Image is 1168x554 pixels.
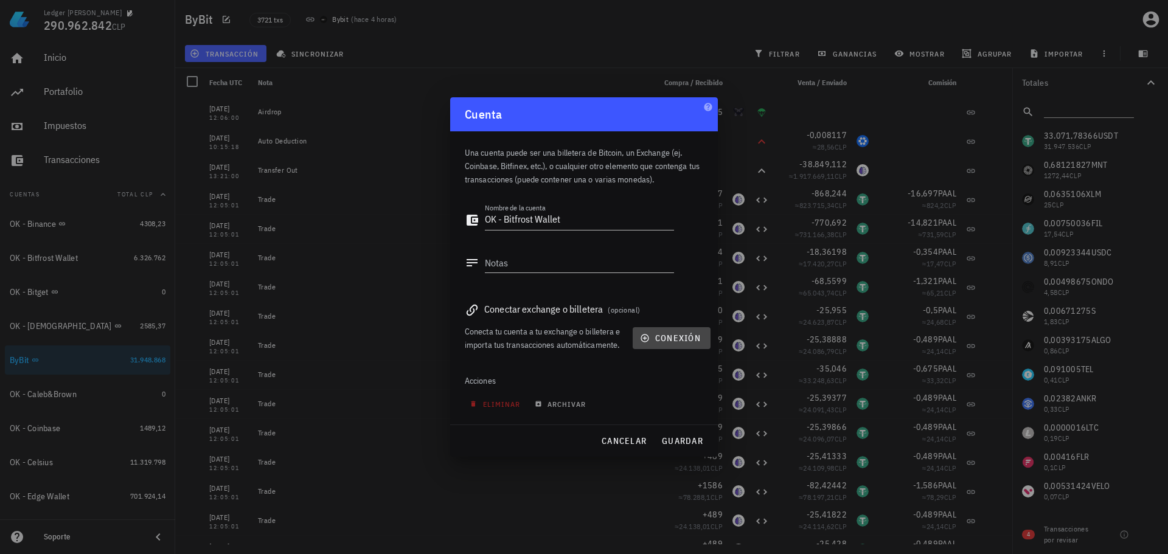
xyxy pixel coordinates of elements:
span: cancelar [601,435,647,446]
label: Nombre de la cuenta [485,203,546,212]
span: guardar [661,435,703,446]
button: eliminar [465,395,528,412]
div: Una cuenta puede ser una billetera de Bitcoin, un Exchange (ej. Coinbase, Bitfinex, etc.), o cual... [465,131,703,193]
button: conexión [633,327,711,349]
button: cancelar [596,430,652,452]
span: conexión [642,333,701,344]
span: archivar [537,400,586,409]
button: archivar [530,395,594,412]
span: (opcional) [608,305,640,314]
span: eliminar [472,400,520,409]
div: Cuenta [450,97,718,131]
div: Acciones [465,366,703,395]
div: Conectar exchange o billetera [465,300,703,317]
button: guardar [656,430,708,452]
div: Conecta tu cuenta a tu exchange o billetera e importa tus transacciones automáticamente. [465,325,625,351]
